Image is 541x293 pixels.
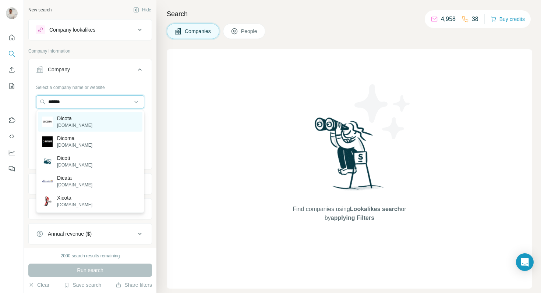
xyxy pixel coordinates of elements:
[311,115,388,197] img: Surfe Illustration - Woman searching with binoculars
[116,281,152,289] button: Share filters
[6,114,18,127] button: Use Surfe on LinkedIn
[6,162,18,175] button: Feedback
[28,48,152,54] p: Company information
[29,200,152,218] button: HQ location
[42,176,53,186] img: Dicata
[441,15,456,24] p: 4,958
[6,7,18,19] img: Avatar
[48,230,92,237] div: Annual revenue ($)
[28,281,49,289] button: Clear
[29,61,152,81] button: Company
[516,253,534,271] div: Open Intercom Messenger
[290,205,408,222] span: Find companies using or by
[6,146,18,159] button: Dashboard
[57,201,92,208] p: [DOMAIN_NAME]
[57,135,92,142] p: Dicoma
[6,47,18,60] button: Search
[57,115,92,122] p: Dicota
[491,14,525,24] button: Buy credits
[57,174,92,182] p: Dicata
[241,28,258,35] span: People
[57,154,92,162] p: Dicoti
[42,156,53,167] img: Dicoti
[28,7,52,13] div: New search
[57,142,92,149] p: [DOMAIN_NAME]
[185,28,212,35] span: Companies
[350,79,416,145] img: Surfe Illustration - Stars
[36,81,144,91] div: Select a company name or website
[6,63,18,76] button: Enrich CSV
[42,136,53,147] img: Dicoma
[6,130,18,143] button: Use Surfe API
[6,31,18,44] button: Quick start
[29,225,152,243] button: Annual revenue ($)
[64,281,101,289] button: Save search
[42,117,53,127] img: Dicota
[472,15,478,24] p: 38
[29,175,152,193] button: Industry
[57,194,92,201] p: Xicota
[350,206,401,212] span: Lookalikes search
[57,122,92,129] p: [DOMAIN_NAME]
[6,79,18,93] button: My lists
[42,196,53,206] img: Xicota
[49,26,95,33] div: Company lookalikes
[61,253,120,259] div: 2000 search results remaining
[57,182,92,188] p: [DOMAIN_NAME]
[48,66,70,73] div: Company
[128,4,156,15] button: Hide
[167,9,532,19] h4: Search
[29,21,152,39] button: Company lookalikes
[57,162,92,168] p: [DOMAIN_NAME]
[331,215,374,221] span: applying Filters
